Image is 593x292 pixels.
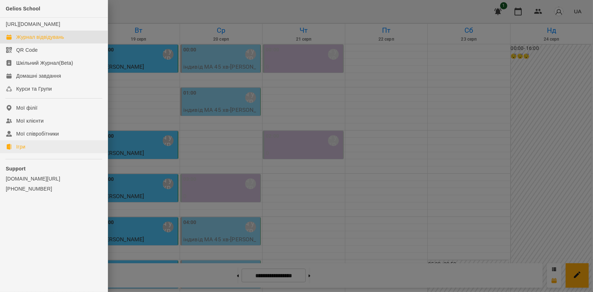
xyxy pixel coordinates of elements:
p: Support [6,165,102,172]
div: Курси та Групи [16,85,52,92]
div: Ігри [16,143,25,150]
div: Мої філії [16,104,37,111]
div: QR Code [16,46,38,54]
a: [PHONE_NUMBER] [6,185,102,192]
div: Шкільний Журнал(Beta) [16,59,73,67]
div: Домашні завдання [16,72,61,79]
span: Gelios School [6,6,40,12]
a: [DOMAIN_NAME][URL] [6,175,102,182]
div: Журнал відвідувань [16,33,64,41]
div: Мої співробітники [16,130,59,137]
div: Мої клієнти [16,117,44,124]
a: [URL][DOMAIN_NAME] [6,21,60,27]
